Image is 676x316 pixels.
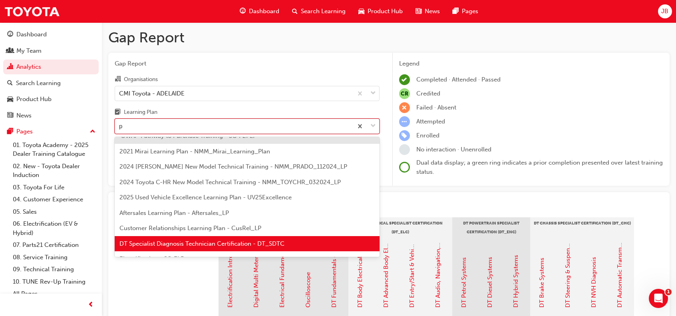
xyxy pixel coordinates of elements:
a: DT Steering & Suspension Systems [564,212,571,308]
a: guage-iconDashboard [233,3,286,20]
a: 02. New - Toyota Dealer Induction [10,160,99,181]
a: Search Learning [3,76,99,91]
input: Learning Plan [119,123,123,129]
span: down-icon [370,121,376,131]
span: Completed · Attended · Passed [416,76,501,83]
a: Electrification Introduction & Safety [227,209,234,308]
a: car-iconProduct Hub [352,3,409,20]
span: No interaction · Unenrolled [416,146,491,153]
span: learningRecordVerb_ENROLL-icon [399,130,410,141]
span: Failed · Absent [416,104,456,111]
span: organisation-icon [115,76,121,83]
span: Attempted [416,118,445,125]
span: Pages [462,7,478,16]
div: News [16,111,32,120]
span: pages-icon [453,6,459,16]
a: 01. Toyota Academy - 2025 Dealer Training Catalogue [10,139,99,160]
span: Dashboard [249,7,279,16]
span: DT Specialist Diagnosis Technician Certification - DT_SDTC [119,240,284,247]
div: Learning Plan [124,108,157,116]
a: DT Fundamentals of Diagnosis [330,223,338,308]
span: car-icon [358,6,364,16]
span: chart-icon [7,64,13,71]
button: JB [658,4,672,18]
div: Dashboard [16,30,47,39]
span: 2021 Mirai Learning Plan - NMM_Mirai_Learning_Plan [119,148,270,155]
a: 10. TUNE Rev-Up Training [10,276,99,288]
span: search-icon [292,6,298,16]
span: 2025 Used Vehicle Excellence Learning Plan - UV25Excellence [119,194,292,201]
span: 1 [665,289,672,295]
button: DashboardMy TeamAnalyticsSearch LearningProduct HubNews [3,26,99,124]
iframe: Intercom live chat [649,289,668,308]
div: DT Electrical Specialist Certification (DT_ELC) [348,217,452,237]
button: Pages [3,124,99,139]
a: Oscilloscope [304,272,312,308]
span: 2024 Toyota C-HR New Model Technical Training - NMM_TOYCHR_032024_LP [119,179,341,186]
a: DT Body Electrical [356,256,364,308]
div: DT Powertrain Specialist Certification (DT_ENC) [452,217,530,237]
span: Enrolled [416,132,439,139]
span: JB [661,7,668,16]
span: learningRecordVerb_NONE-icon [399,144,410,155]
a: Digital Multi Meter [253,256,260,308]
span: prev-icon [88,300,94,310]
span: learningRecordVerb_FAIL-icon [399,102,410,113]
div: My Team [16,46,42,56]
div: Product Hub [16,95,52,104]
span: learningplan-icon [115,109,121,116]
div: DT Chassis Specialist Certification (DT_CHC) [530,217,634,237]
a: 08. Service Training [10,251,99,264]
span: Dual data display; a green ring indicates a prior completion presented over latest training status. [416,159,663,175]
a: All Pages [10,288,99,300]
a: DT NVH Diagnosis [590,257,597,308]
a: DT Hybrid Systems [512,255,519,308]
a: 07. Parts21 Certification [10,239,99,251]
a: 06. Electrification (EV & Hybrid) [10,218,99,239]
span: Product Hub [368,7,403,16]
span: pages-icon [7,128,13,135]
a: DT Automatic Transmission Systems [616,207,623,308]
a: 04. Customer Experience [10,193,99,206]
a: 03. Toyota For Life [10,181,99,194]
span: Aftersales Learning Plan - Aftersales_LP [119,209,229,217]
span: news-icon [7,112,13,119]
span: learningRecordVerb_COMPLETE-icon [399,74,410,85]
span: up-icon [90,127,95,137]
a: News [3,108,99,123]
span: Gap Report [115,59,380,68]
a: DT Entry/Start & Vehicle Security Systems [408,193,416,308]
a: DT Brake Systems [538,258,545,308]
div: Organisations [124,76,158,83]
div: Search Learning [16,79,61,88]
span: search-icon [7,80,13,87]
a: pages-iconPages [446,3,485,20]
span: people-icon [7,48,13,55]
a: DT Audio, Navigation, SRS & Safety Systems [434,187,441,308]
a: My Team [3,44,99,58]
span: guage-icon [240,6,246,16]
div: Legend [399,59,664,68]
span: guage-icon [7,31,13,38]
span: learningRecordVerb_ATTEMPT-icon [399,116,410,127]
span: Electrification - SC-ELP [119,255,184,262]
span: Customer Relationships Learning Plan - CusRel_LP [119,225,261,232]
a: search-iconSearch Learning [286,3,352,20]
img: Trak [4,2,60,20]
a: news-iconNews [409,3,446,20]
a: DT Petrol Systems [460,257,467,308]
a: DT Diesel Systems [486,257,493,308]
span: 2024 [PERSON_NAME] New Model Technical Training - NMM_PRADO_112024_LP [119,163,347,170]
a: Electrical Fundamentals [278,241,286,308]
span: Credited [416,90,440,97]
span: Search Learning [301,7,346,16]
span: News [425,7,440,16]
span: down-icon [370,88,376,99]
a: Analytics [3,60,99,74]
a: Dashboard [3,27,99,42]
a: Product Hub [3,92,99,107]
div: Pages [16,127,33,136]
div: CMI Toyota - ADELAIDE [119,89,185,98]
